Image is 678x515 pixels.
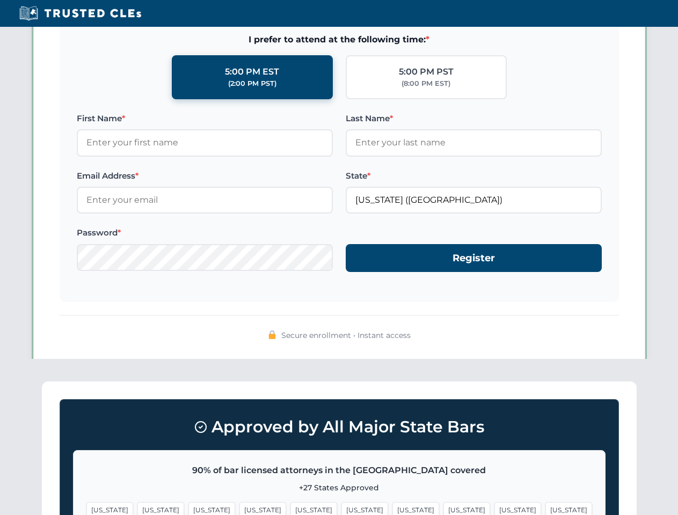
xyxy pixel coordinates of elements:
[77,170,333,182] label: Email Address
[402,78,450,89] div: (8:00 PM EST)
[346,187,602,214] input: California (CA)
[399,65,454,79] div: 5:00 PM PST
[346,129,602,156] input: Enter your last name
[86,464,592,477] p: 90% of bar licensed attorneys in the [GEOGRAPHIC_DATA] covered
[268,330,276,339] img: 🔒
[77,33,602,47] span: I prefer to attend at the following time:
[346,112,602,125] label: Last Name
[77,187,333,214] input: Enter your email
[16,5,144,21] img: Trusted CLEs
[77,129,333,156] input: Enter your first name
[346,244,602,273] button: Register
[346,170,602,182] label: State
[228,78,276,89] div: (2:00 PM PST)
[225,65,279,79] div: 5:00 PM EST
[86,482,592,494] p: +27 States Approved
[77,226,333,239] label: Password
[77,112,333,125] label: First Name
[281,329,411,341] span: Secure enrollment • Instant access
[73,413,606,442] h3: Approved by All Major State Bars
